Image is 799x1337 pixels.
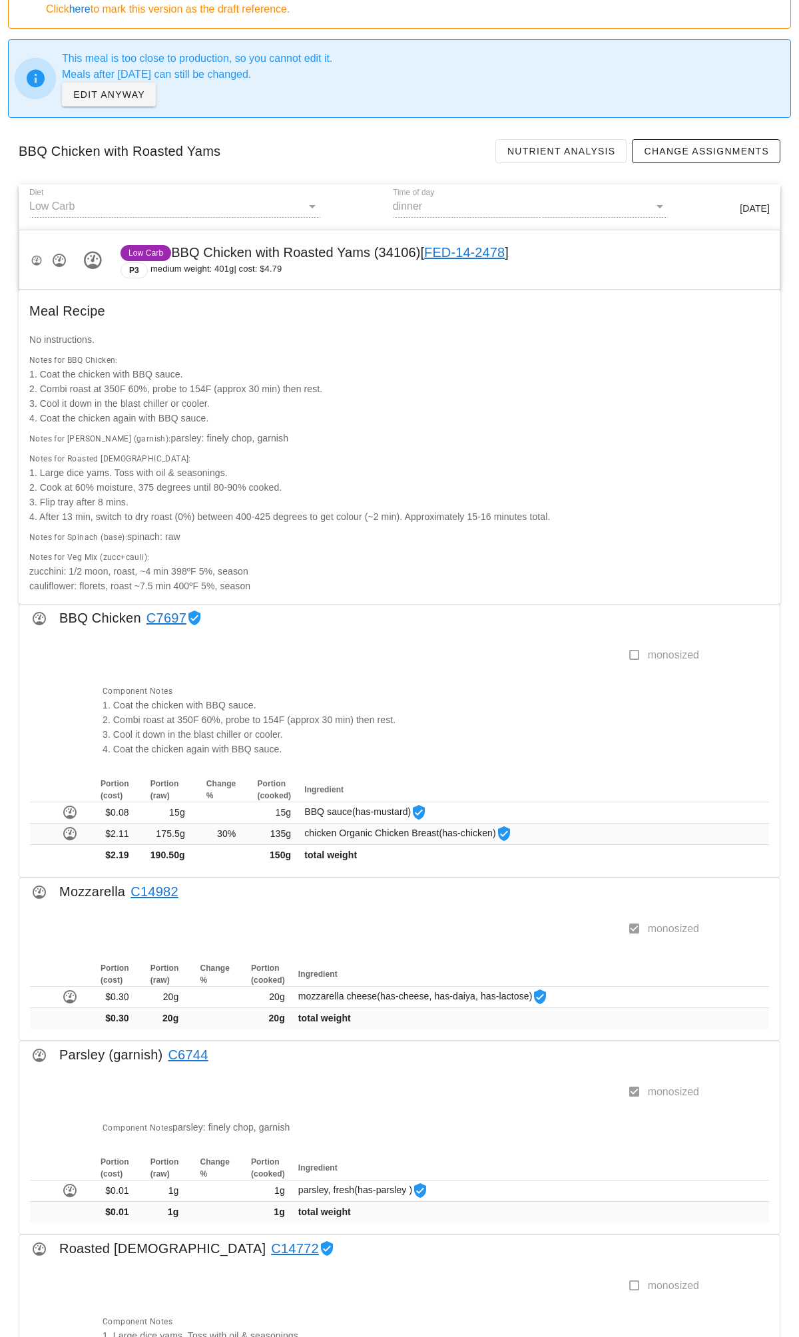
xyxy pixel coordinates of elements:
[140,1181,190,1202] td: 1g
[140,802,196,824] td: 15g
[302,845,728,866] td: total weight
[103,729,283,740] span: 3. Cool it down in the blast chiller or cooler.
[140,1156,190,1181] th: Portion (raw)
[62,51,780,107] div: This meal is too close to production, so you cannot edit it. Meals after [DATE] can still be chan...
[150,262,234,278] span: medium weight: 401g
[189,1156,240,1181] th: Change %
[140,824,196,845] td: 175.5g
[393,196,668,217] div: Time of daydinner
[103,714,396,725] span: 2. Combi roast at 350F 60%, probe to 154F (approx 30 min) then rest.
[189,962,240,987] th: Change %
[29,566,248,577] span: zucchini: 1/2 moon, roast, ~4 min 398ºF 5%, season
[240,1008,296,1029] td: 20g
[298,991,549,1001] span: mozzarella cheese
[105,1206,129,1217] span: $0.01
[29,467,228,478] span: 1. Large dice yams. Toss with oil & seasonings.
[19,1041,780,1076] div: Parsley (garnish)
[240,1156,296,1181] th: Portion (cooked)
[140,987,190,1008] td: 20g
[105,1185,129,1196] span: $0.01
[269,991,285,1002] span: 20g
[29,581,250,591] span: cauliflower: florets, roast ~7.5 min 400ºF 5%, season
[29,434,171,443] span: Notes for [PERSON_NAME] (garnish):
[19,1235,780,1270] div: Roasted [DEMOGRAPHIC_DATA]
[439,828,495,838] span: (has-chicken)
[274,1185,285,1196] span: 1g
[29,398,210,409] span: 3. Cool it down in the blast chiller or cooler.
[352,806,411,817] span: (has-mustard)
[29,553,149,562] span: Notes for Veg Mix (zucc+cauli):
[105,807,129,818] span: $0.08
[246,778,302,802] th: Portion (cooked)
[246,845,302,866] td: 150g
[21,324,778,355] div: No instructions.
[140,845,196,866] td: 190.50g
[69,3,91,15] a: here
[296,962,734,987] th: Ingredient
[240,1202,296,1223] td: 1g
[240,962,296,987] th: Portion (cooked)
[129,263,139,278] span: P3
[90,962,140,987] th: Portion (cost)
[8,129,791,174] div: BBQ Chicken with Roasted Yams
[29,511,550,522] span: 4. After 13 min, switch to dry roast (0%) between 400-425 degrees to get colour (~2 min). Approxi...
[495,139,627,163] a: Nutrient Analysis
[105,1013,129,1023] span: $0.30
[121,245,509,260] span: BBQ Chicken with Roasted Yams (34106)
[393,188,434,198] label: Time of day
[105,991,129,1002] span: $0.30
[29,356,118,365] span: Notes for BBQ Chicken:
[507,146,616,156] span: Nutrient Analysis
[296,1008,734,1029] td: total weight
[740,201,770,216] span: [DATE]
[29,413,208,423] span: 4. Coat the chicken again with BBQ sauce.
[103,1317,172,1326] span: Component Notes
[298,1185,428,1195] span: parsley, fresh
[103,700,256,710] span: 1. Coat the chicken with BBQ sauce.
[276,807,292,818] span: 15g
[29,384,322,394] span: 2. Combi roast at 350F 60%, probe to 154F (approx 30 min) then rest.
[162,1044,208,1065] a: C6744
[302,778,728,802] th: Ingredient
[377,991,532,1001] span: (has-cheese, has-daiya, has-lactose)
[29,196,320,217] div: DietLow Carb
[171,433,288,443] span: parsley: finely chop, garnish
[19,290,780,332] div: Meal Recipe
[196,778,247,802] th: Change %
[140,778,196,802] th: Portion (raw)
[270,828,292,839] span: 135g
[296,1202,708,1223] td: total weight
[105,828,129,839] span: $2.11
[29,454,191,463] span: Notes for Roasted [DEMOGRAPHIC_DATA]:
[125,881,178,902] a: C14982
[62,83,156,107] a: EDIT ANYWAY
[141,607,186,629] a: C7697
[266,1238,319,1259] a: C14772
[304,828,512,838] span: chicken Organic Chicken Breast
[29,482,282,493] span: 2. Cook at 60% moisture, 375 degrees until 80-90% cooked.
[103,1123,172,1133] span: Component Notes
[140,962,190,987] th: Portion (raw)
[29,533,127,542] span: Notes for Spinach (base):
[304,806,427,817] span: BBQ sauce
[140,1008,190,1029] td: 20g
[172,1122,290,1133] span: parsley: finely chop, garnish
[29,188,43,198] label: Diet
[103,744,282,754] span: 4. Coat the chicken again with BBQ sauce.
[103,686,172,696] span: Component Notes
[127,531,180,542] span: spinach: raw
[234,262,282,278] span: | cost: $4.79
[129,245,163,261] span: Low Carb
[420,245,509,260] span: [ ]
[140,1202,190,1223] td: 1g
[90,1156,140,1181] th: Portion (cost)
[643,146,769,156] span: Change Assignments
[424,245,505,260] a: FED-14-2478
[105,850,129,860] span: $2.19
[29,369,183,380] span: 1. Coat the chicken with BBQ sauce.
[73,89,145,100] span: EDIT ANYWAY
[296,1156,708,1181] th: Ingredient
[29,497,129,507] span: 3. Flip tray after 8 mins.
[90,778,140,802] th: Portion (cost)
[19,605,780,639] div: BBQ Chicken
